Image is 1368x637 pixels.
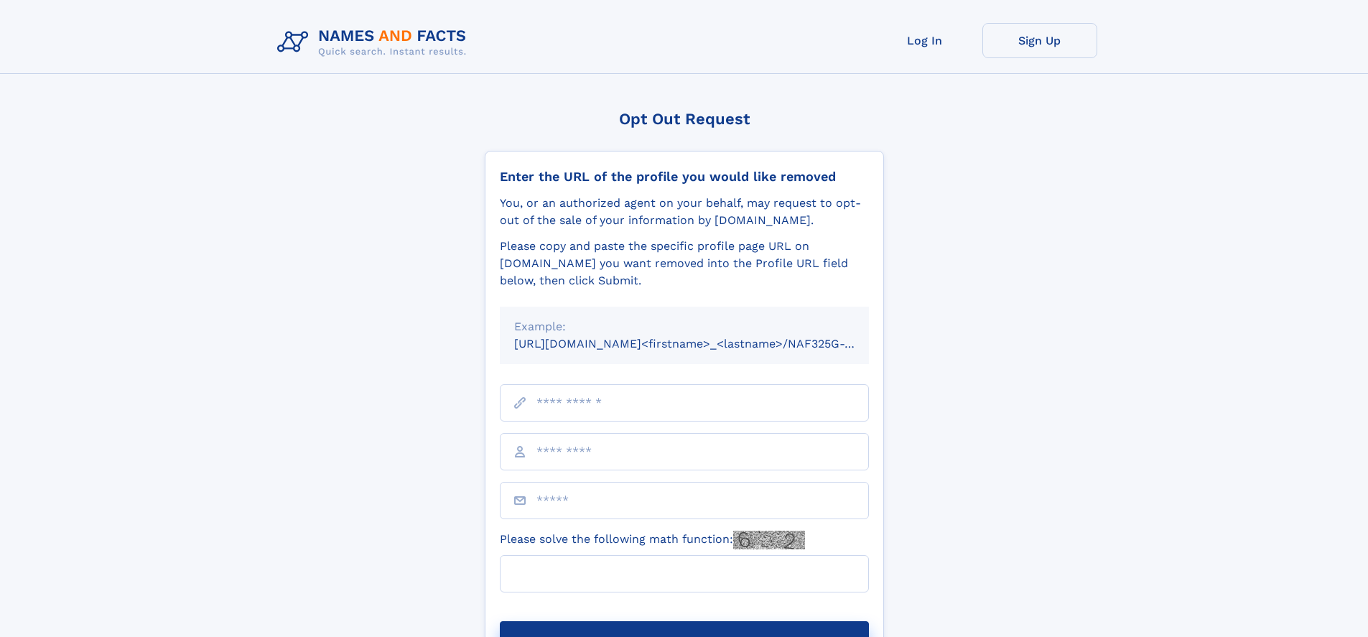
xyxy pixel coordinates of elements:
[514,318,855,335] div: Example:
[500,169,869,185] div: Enter the URL of the profile you would like removed
[500,195,869,229] div: You, or an authorized agent on your behalf, may request to opt-out of the sale of your informatio...
[982,23,1097,58] a: Sign Up
[500,238,869,289] div: Please copy and paste the specific profile page URL on [DOMAIN_NAME] you want removed into the Pr...
[485,110,884,128] div: Opt Out Request
[514,337,896,350] small: [URL][DOMAIN_NAME]<firstname>_<lastname>/NAF325G-xxxxxxxx
[867,23,982,58] a: Log In
[500,531,805,549] label: Please solve the following math function:
[271,23,478,62] img: Logo Names and Facts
